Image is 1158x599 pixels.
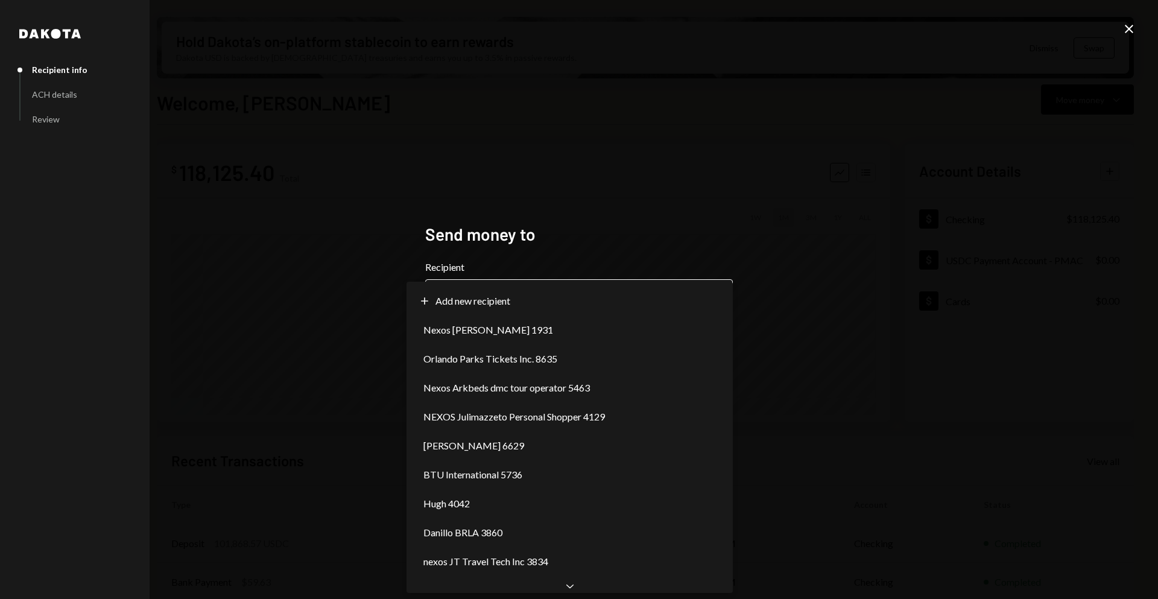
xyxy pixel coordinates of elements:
[423,352,557,366] span: Orlando Parks Tickets Inc. 8635
[32,114,60,124] div: Review
[425,260,733,274] label: Recipient
[425,279,733,313] button: Recipient
[423,496,470,511] span: Hugh 4042
[423,381,590,395] span: Nexos Arkbeds dmc tour operator 5463
[423,323,553,337] span: Nexos [PERSON_NAME] 1931
[423,410,605,424] span: NEXOS Julimazzeto Personal Shopper 4129
[435,294,510,308] span: Add new recipient
[423,554,548,569] span: nexos JT Travel Tech Inc 3834
[32,89,77,100] div: ACH details
[423,467,522,482] span: BTU International 5736
[425,223,733,246] h2: Send money to
[32,65,87,75] div: Recipient info
[423,525,502,540] span: Danillo BRLA 3860
[423,439,524,453] span: [PERSON_NAME] 6629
